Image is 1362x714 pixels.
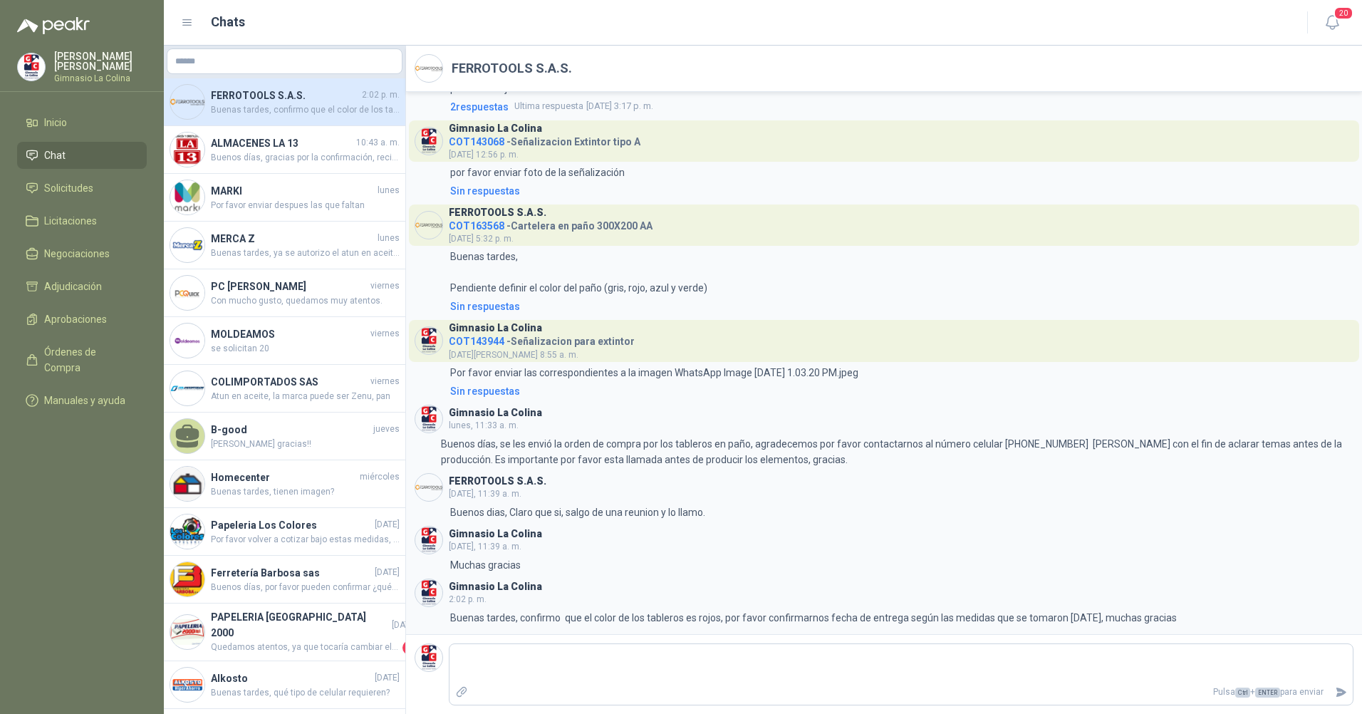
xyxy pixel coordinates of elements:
[449,542,521,552] span: [DATE], 11:39 a. m.
[373,423,400,436] span: jueves
[375,566,400,579] span: [DATE]
[164,508,405,556] a: Company LogoPapeleria Los Colores[DATE]Por favor volver a cotizar bajo estas medidas, gracias.
[164,222,405,269] a: Company LogoMERCA ZlunesBuenas tardes, ya se autorizo el atun en aceite de girasol
[415,474,442,501] img: Company Logo
[415,327,442,354] img: Company Logo
[211,135,353,151] h4: ALMACENES LA 13
[211,294,400,308] span: Con mucho gusto, quedamos muy atentos.
[362,88,400,102] span: 2:02 p. m.
[18,53,45,81] img: Company Logo
[211,609,389,641] h4: PAPELERIA [GEOGRAPHIC_DATA] 2000
[449,324,542,332] h3: Gimnasio La Colina
[170,562,204,596] img: Company Logo
[211,326,368,342] h4: MOLDEAMOS
[17,109,147,136] a: Inicio
[449,594,487,604] span: 2:02 p. m.
[449,530,542,538] h3: Gimnasio La Colina
[450,383,520,399] div: Sin respuestas
[447,183,1353,199] a: Sin respuestas
[44,393,125,408] span: Manuales y ayuda
[449,420,519,430] span: lunes, 11:33 a. m.
[356,136,400,150] span: 10:43 a. m.
[415,55,442,82] img: Company Logo
[450,249,707,296] p: Buenas tardes, Pendiente definir el color del paño (gris, rojo, azul y verde)
[211,470,357,485] h4: Homecenter
[415,527,442,554] img: Company Logo
[17,175,147,202] a: Solicitudes
[211,390,400,403] span: Atun en aceite, la marca puede ser Zenu, pan
[211,151,400,165] span: Buenos días, gracias por la confirmación, recibimos a satisfacción.
[450,610,1177,626] p: Buenas tardes, confirmo que el color de los tableros es rojos, por favor confirmarnos fecha de en...
[164,556,405,604] a: Company LogoFerretería Barbosa sas[DATE]Buenos días, por favor pueden confirmar ¿qué medida y qué...
[170,228,204,262] img: Company Logo
[1319,10,1345,36] button: 20
[378,232,400,245] span: lunes
[170,180,204,214] img: Company Logo
[514,99,583,113] span: Ultima respuesta
[211,485,400,499] span: Buenas tardes, tienen imagen?
[164,78,405,126] a: Company LogoFERROTOOLS S.A.S.2:02 p. m.Buenas tardes, confirmo que el color de los tableros es ro...
[415,128,442,155] img: Company Logo
[415,212,442,239] img: Company Logo
[211,438,400,451] span: [PERSON_NAME] gracias!!
[44,180,93,196] span: Solicitudes
[447,383,1353,399] a: Sin respuestas
[211,517,372,533] h4: Papeleria Los Colores
[164,661,405,709] a: Company LogoAlkosto[DATE]Buenas tardes, qué tipo de celular requieren?
[211,641,400,655] span: Quedamos atentos, ya que tocaría cambiar el precio
[164,174,405,222] a: Company LogoMARKIlunesPor favor enviar despues las que faltan
[449,125,542,133] h3: Gimnasio La Colina
[211,279,368,294] h4: PC [PERSON_NAME]
[211,199,400,212] span: Por favor enviar despues las que faltan
[164,365,405,413] a: Company LogoCOLIMPORTADOS SASviernesAtun en aceite, la marca puede ser Zenu, pan
[170,133,204,167] img: Company Logo
[211,565,372,581] h4: Ferretería Barbosa sas
[164,317,405,365] a: Company LogoMOLDEAMOSviernesse solicitan 20
[211,422,370,438] h4: B-good
[449,209,546,217] h3: FERROTOOLS S.A.S.
[211,247,400,260] span: Buenas tardes, ya se autorizo el atun en aceite de girasol
[392,619,417,632] span: [DATE]
[449,217,653,230] h4: - Cartelera en paño 300X200 AA
[1235,688,1250,698] span: Ctrl
[17,273,147,300] a: Adjudicación
[44,115,67,130] span: Inicio
[211,12,245,32] h1: Chats
[44,279,102,294] span: Adjudicación
[415,579,442,606] img: Company Logo
[514,99,653,113] span: [DATE] 3:17 p. m.
[474,680,1330,705] p: Pulsa + para enviar
[44,311,107,327] span: Aprobaciones
[170,85,204,119] img: Company Logo
[449,234,514,244] span: [DATE] 5:32 p. m.
[375,518,400,532] span: [DATE]
[370,279,400,293] span: viernes
[211,374,368,390] h4: COLIMPORTADOS SAS
[450,557,521,573] p: Muchas gracias
[415,405,442,433] img: Company Logo
[370,327,400,341] span: viernes
[164,126,405,174] a: Company LogoALMACENES LA 1310:43 a. m.Buenos días, gracias por la confirmación, recibimos a satis...
[450,365,858,381] p: Por favor enviar las correspondientes a la imagen WhatsApp Image [DATE] 1.03.20 PM.jpeg
[170,324,204,358] img: Company Logo
[1334,6,1353,20] span: 20
[449,477,546,485] h3: FERROTOOLS S.A.S.
[449,409,542,417] h3: Gimnasio La Colina
[44,148,66,163] span: Chat
[211,671,372,686] h4: Alkosto
[449,150,519,160] span: [DATE] 12:56 p. m.
[360,470,400,484] span: miércoles
[170,615,204,649] img: Company Logo
[450,99,509,115] span: 2 respuesta s
[17,338,147,381] a: Órdenes de Compra
[17,240,147,267] a: Negociaciones
[54,51,147,71] p: [PERSON_NAME] [PERSON_NAME]
[170,276,204,310] img: Company Logo
[450,505,705,520] p: Buenos dias, Claro que si, salgo de una reunion y lo llamo.
[447,99,1353,115] a: 2respuestasUltima respuesta[DATE] 3:17 p. m.
[17,17,90,34] img: Logo peakr
[441,436,1353,467] p: Buenos días, se les envió la orden de compra por los tableros en paño, agradecemos por favor cont...
[211,88,359,103] h4: FERROTOOLS S.A.S.
[44,213,97,229] span: Licitaciones
[17,142,147,169] a: Chat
